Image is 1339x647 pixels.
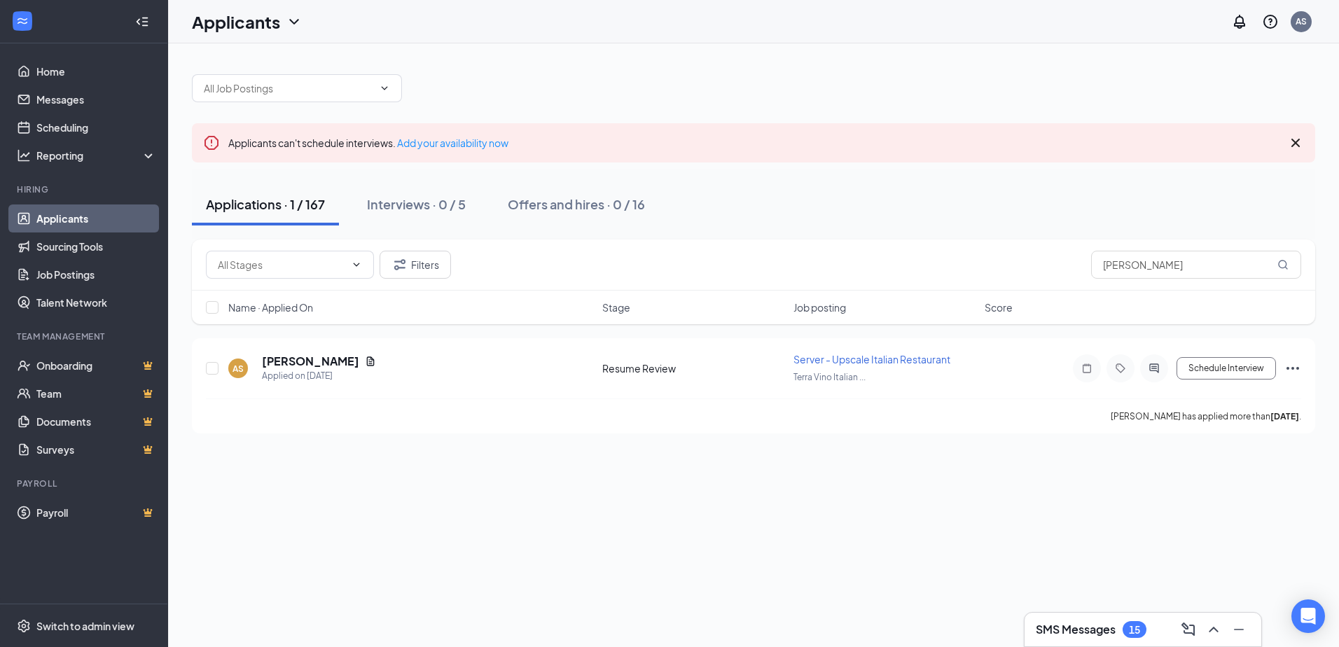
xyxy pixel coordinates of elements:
[1180,621,1197,638] svg: ComposeMessage
[17,331,153,342] div: Team Management
[192,10,280,34] h1: Applicants
[218,257,345,272] input: All Stages
[1078,363,1095,374] svg: Note
[391,256,408,273] svg: Filter
[228,300,313,314] span: Name · Applied On
[1036,622,1116,637] h3: SMS Messages
[286,13,303,30] svg: ChevronDown
[1284,360,1301,377] svg: Ellipses
[36,352,156,380] a: OnboardingCrown
[36,288,156,316] a: Talent Network
[1091,251,1301,279] input: Search in applications
[36,204,156,232] a: Applicants
[1230,621,1247,638] svg: Minimize
[379,83,390,94] svg: ChevronDown
[602,300,630,314] span: Stage
[793,372,866,382] span: Terra Vino Italian ...
[397,137,508,149] a: Add your availability now
[15,14,29,28] svg: WorkstreamLogo
[1129,624,1140,636] div: 15
[36,436,156,464] a: SurveysCrown
[36,408,156,436] a: DocumentsCrown
[36,148,157,162] div: Reporting
[36,113,156,141] a: Scheduling
[1296,15,1307,27] div: AS
[36,85,156,113] a: Messages
[1177,618,1200,641] button: ComposeMessage
[36,57,156,85] a: Home
[17,183,153,195] div: Hiring
[36,499,156,527] a: PayrollCrown
[262,369,376,383] div: Applied on [DATE]
[1228,618,1250,641] button: Minimize
[233,363,244,375] div: AS
[1231,13,1248,30] svg: Notifications
[365,356,376,367] svg: Document
[17,619,31,633] svg: Settings
[262,354,359,369] h5: [PERSON_NAME]
[36,232,156,260] a: Sourcing Tools
[602,361,785,375] div: Resume Review
[1146,363,1163,374] svg: ActiveChat
[1177,357,1276,380] button: Schedule Interview
[1287,134,1304,151] svg: Cross
[17,478,153,489] div: Payroll
[135,15,149,29] svg: Collapse
[1270,411,1299,422] b: [DATE]
[1202,618,1225,641] button: ChevronUp
[1205,621,1222,638] svg: ChevronUp
[367,195,466,213] div: Interviews · 0 / 5
[1262,13,1279,30] svg: QuestionInfo
[1112,363,1129,374] svg: Tag
[206,195,325,213] div: Applications · 1 / 167
[203,134,220,151] svg: Error
[380,251,451,279] button: Filter Filters
[228,137,508,149] span: Applicants can't schedule interviews.
[204,81,373,96] input: All Job Postings
[985,300,1013,314] span: Score
[1291,599,1325,633] div: Open Intercom Messenger
[1277,259,1289,270] svg: MagnifyingGlass
[793,300,846,314] span: Job posting
[36,260,156,288] a: Job Postings
[508,195,645,213] div: Offers and hires · 0 / 16
[1111,410,1301,422] p: [PERSON_NAME] has applied more than .
[793,353,950,366] span: Server - Upscale Italian Restaurant
[17,148,31,162] svg: Analysis
[36,619,134,633] div: Switch to admin view
[36,380,156,408] a: TeamCrown
[351,259,362,270] svg: ChevronDown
